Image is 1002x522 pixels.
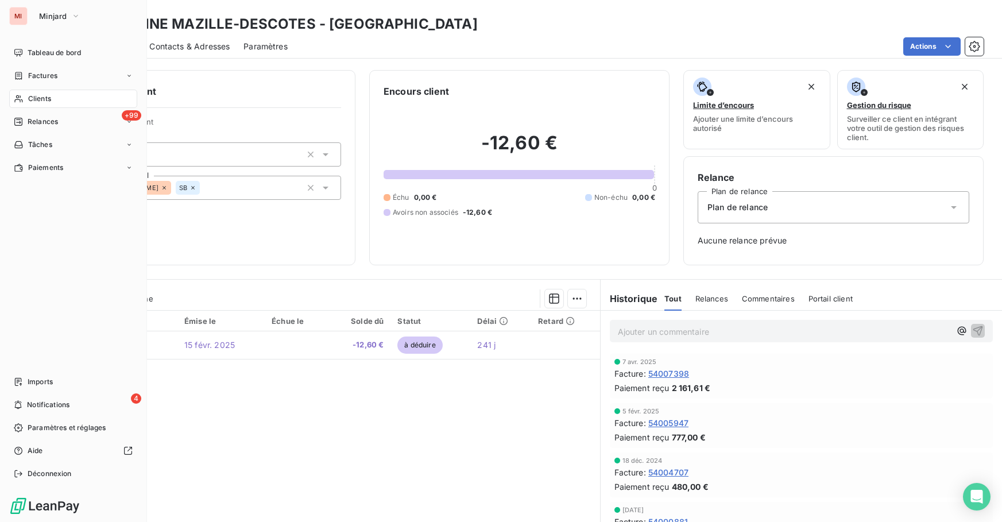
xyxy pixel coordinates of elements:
[477,316,524,326] div: Délai
[28,117,58,127] span: Relances
[614,466,646,478] span: Facture :
[614,417,646,429] span: Facture :
[92,117,341,133] span: Propriétés Client
[28,71,57,81] span: Factures
[698,171,969,184] h6: Relance
[622,358,657,365] span: 7 avr. 2025
[28,94,51,104] span: Clients
[693,100,754,110] span: Limite d’encours
[847,114,974,142] span: Surveiller ce client en intégrant votre outil de gestion des risques client.
[652,183,657,192] span: 0
[477,340,496,350] span: 241 j
[463,207,492,218] span: -12,60 €
[742,294,795,303] span: Commentaires
[707,202,768,213] span: Plan de relance
[243,41,288,52] span: Paramètres
[131,393,141,404] span: 4
[614,481,670,493] span: Paiement reçu
[538,316,593,326] div: Retard
[393,192,409,203] span: Échu
[184,316,258,326] div: Émise le
[122,110,141,121] span: +99
[622,408,660,415] span: 5 févr. 2025
[28,469,72,479] span: Déconnexion
[601,292,658,306] h6: Historique
[397,337,442,354] span: à déduire
[200,183,209,193] input: Ajouter une valeur
[101,14,478,34] h3: DOMAINE MAZILLE-DESCOTES - [GEOGRAPHIC_DATA]
[384,132,655,166] h2: -12,60 €
[672,382,711,394] span: 2 161,61 €
[698,235,969,246] span: Aucune relance prévue
[837,70,984,149] button: Gestion du risqueSurveiller ce client en intégrant votre outil de gestion des risques client.
[9,497,80,515] img: Logo LeanPay
[27,400,69,410] span: Notifications
[963,483,991,511] div: Open Intercom Messenger
[272,316,320,326] div: Échue le
[594,192,628,203] span: Non-échu
[632,192,655,203] span: 0,00 €
[672,431,706,443] span: 777,00 €
[393,207,458,218] span: Avoirs non associés
[648,466,688,478] span: 54004707
[28,423,106,433] span: Paramètres et réglages
[664,294,682,303] span: Tout
[334,339,384,351] span: -12,60 €
[614,431,670,443] span: Paiement reçu
[28,48,81,58] span: Tableau de bord
[683,70,830,149] button: Limite d’encoursAjouter une limite d’encours autorisé
[179,184,187,191] span: SB
[847,100,911,110] span: Gestion du risque
[184,340,235,350] span: 15 févr. 2025
[28,140,52,150] span: Tâches
[397,316,463,326] div: Statut
[693,114,821,133] span: Ajouter une limite d’encours autorisé
[672,481,709,493] span: 480,00 €
[28,446,43,456] span: Aide
[648,368,689,380] span: 54007398
[622,506,644,513] span: [DATE]
[695,294,728,303] span: Relances
[384,84,449,98] h6: Encours client
[614,368,646,380] span: Facture :
[648,417,688,429] span: 54005947
[28,163,63,173] span: Paiements
[9,442,137,460] a: Aide
[69,84,341,98] h6: Informations client
[334,316,384,326] div: Solde dû
[622,457,663,464] span: 18 déc. 2024
[149,41,230,52] span: Contacts & Adresses
[39,11,67,21] span: Minjard
[614,382,670,394] span: Paiement reçu
[808,294,853,303] span: Portail client
[414,192,437,203] span: 0,00 €
[28,377,53,387] span: Imports
[9,7,28,25] div: MI
[903,37,961,56] button: Actions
